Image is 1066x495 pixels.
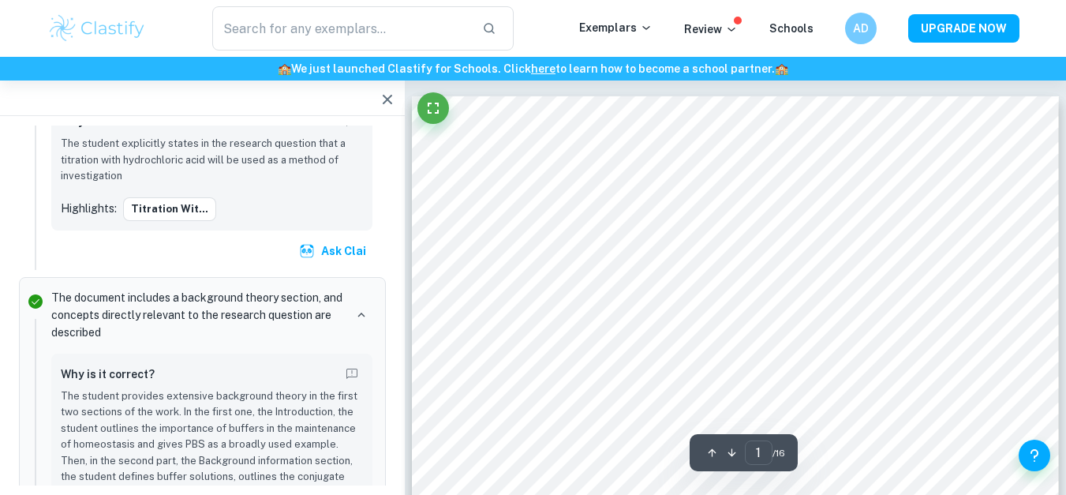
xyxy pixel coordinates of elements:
p: The document includes a background theory section, and concepts directly relevant to the research... [51,289,344,341]
button: AD [845,13,877,44]
span: / 16 [772,446,785,460]
p: Review [684,21,738,38]
p: The student explicitly states in the research question that a titration with hydrochloric acid wi... [61,136,363,184]
img: Clastify logo [47,13,148,44]
button: titration wit... [123,197,216,221]
a: Schools [769,22,814,35]
h6: AD [851,20,870,37]
h6: Why is it correct? [61,366,155,383]
p: Exemplars [579,19,653,36]
button: Report mistake/confusion [341,363,363,385]
a: here [531,62,555,75]
button: Fullscreen [417,92,449,124]
button: Ask Clai [296,237,372,265]
img: clai.svg [299,243,315,259]
button: UPGRADE NOW [908,14,1019,43]
input: Search for any exemplars... [212,6,470,51]
h6: We just launched Clastify for Schools. Click to learn how to become a school partner. [3,60,1063,77]
span: 🏫 [775,62,788,75]
svg: Correct [26,292,45,311]
span: 🏫 [278,62,291,75]
p: Highlights: [61,200,117,217]
button: Help and Feedback [1019,440,1050,471]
